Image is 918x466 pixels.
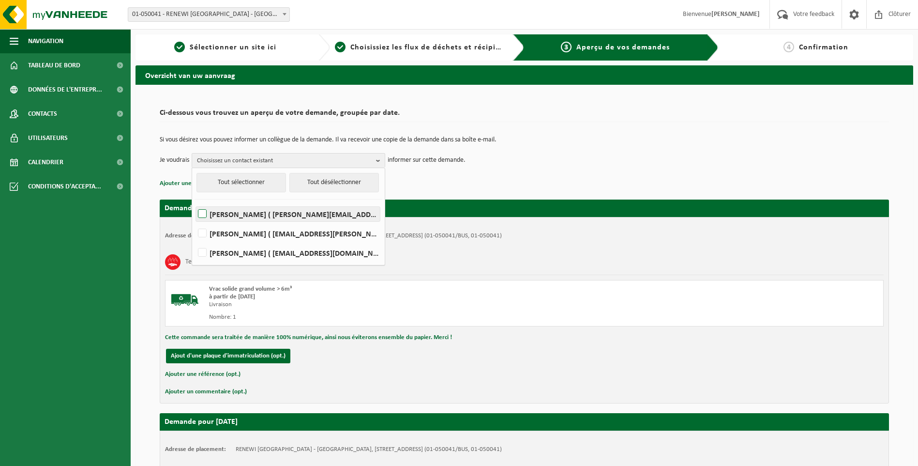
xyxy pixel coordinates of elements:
[165,418,238,426] strong: Demande pour [DATE]
[350,44,512,51] span: Choisissiez les flux de déchets et récipients
[135,65,913,84] h2: Overzicht van uw aanvraag
[209,286,292,292] span: Vrac solide grand volume > 6m³
[28,78,102,102] span: Données de l'entrepr...
[160,177,235,190] button: Ajouter une référence (opt.)
[289,173,379,192] button: Tout désélectionner
[209,294,255,300] strong: à partir de [DATE]
[28,29,63,53] span: Navigation
[28,126,68,150] span: Utilisateurs
[196,246,380,260] label: [PERSON_NAME] ( [EMAIL_ADDRESS][DOMAIN_NAME] )
[576,44,670,51] span: Aperçu de vos demandes
[165,204,238,212] strong: Demande pour [DATE]
[190,44,276,51] span: Sélectionner un site ici
[28,150,63,174] span: Calendrier
[160,137,889,143] p: Si vous désirez vous pouvez informer un collègue de la demande. Il va recevoir une copie de la de...
[185,254,273,270] h3: Textile Production Medicale (CR)
[165,446,226,452] strong: Adresse de placement:
[711,11,760,18] strong: [PERSON_NAME]
[28,102,57,126] span: Contacts
[166,349,290,363] button: Ajout d'une plaque d'immatriculation (opt.)
[165,233,226,239] strong: Adresse de placement:
[160,109,889,122] h2: Ci-dessous vous trouvez un aperçu de votre demande, groupée par date.
[209,313,563,321] div: Nombre: 1
[335,42,346,52] span: 2
[165,368,241,381] button: Ajouter une référence (opt.)
[165,331,452,344] button: Cette commande sera traitée de manière 100% numérique, ainsi nous éviterons ensemble du papier. M...
[192,153,385,168] button: Choisissez un contact existant
[128,8,289,21] span: 01-050041 - RENEWI BELGIUM - SERAING - SERAING
[197,154,372,168] span: Choisissez un contact existant
[196,173,286,192] button: Tout sélectionner
[170,285,199,314] img: BL-SO-LV.png
[388,153,466,168] p: informer sur cette demande.
[160,153,189,168] p: Je voudrais
[335,42,505,53] a: 2Choisissiez les flux de déchets et récipients
[209,301,563,309] div: Livraison
[561,42,572,52] span: 3
[174,42,185,52] span: 1
[165,386,247,398] button: Ajouter un commentaire (opt.)
[783,42,794,52] span: 4
[28,53,80,78] span: Tableau de bord
[140,42,311,53] a: 1Sélectionner un site ici
[799,44,848,51] span: Confirmation
[196,207,380,221] label: [PERSON_NAME] ( [PERSON_NAME][EMAIL_ADDRESS][DOMAIN_NAME] )
[236,446,502,453] td: RENEWI [GEOGRAPHIC_DATA] - [GEOGRAPHIC_DATA], [STREET_ADDRESS] (01-050041/BUS, 01-050041)
[128,7,290,22] span: 01-050041 - RENEWI BELGIUM - SERAING - SERAING
[196,226,380,241] label: [PERSON_NAME] ( [EMAIL_ADDRESS][PERSON_NAME][DOMAIN_NAME] )
[28,174,101,199] span: Conditions d'accepta...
